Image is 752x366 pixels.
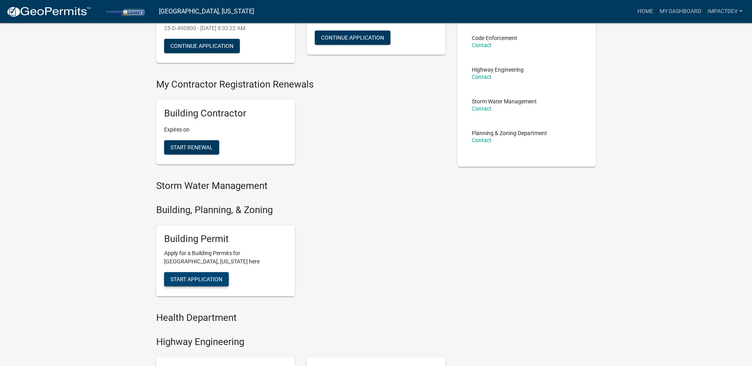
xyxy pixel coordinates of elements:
h4: Highway Engineering [156,336,446,348]
h4: Building, Planning, & Zoning [156,204,446,216]
wm-registration-list-section: My Contractor Registration Renewals [156,79,446,171]
p: 25-D-490800 - [DATE] 8:32:22 AM [164,24,287,32]
button: Continue Application [164,39,240,53]
a: Contact [472,42,492,48]
p: Storm Water Management [472,99,537,104]
span: Start Application [170,276,222,282]
p: Expires on [164,126,287,134]
a: [GEOGRAPHIC_DATA], [US_STATE] [159,5,254,18]
button: Continue Application [315,30,390,45]
h4: Health Department [156,312,446,324]
a: Home [634,4,656,19]
p: Planning & Zoning Department [472,130,547,136]
img: Porter County, Indiana [98,6,153,17]
a: impactdev [704,4,746,19]
a: Contact [472,137,492,143]
p: Apply for a Building Permits for [GEOGRAPHIC_DATA], [US_STATE] here [164,249,287,266]
a: Contact [472,105,492,112]
button: Start Application [164,272,229,286]
h5: Building Contractor [164,108,287,119]
span: Start Renewal [170,144,213,151]
h4: Storm Water Management [156,180,446,192]
p: Highway Engineering [472,67,524,72]
a: My Dashboard [656,4,704,19]
a: Contact [472,74,492,80]
p: Code Enforcement [472,35,517,41]
button: Start Renewal [164,140,219,154]
h4: My Contractor Registration Renewals [156,79,446,90]
h5: Building Permit [164,233,287,245]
